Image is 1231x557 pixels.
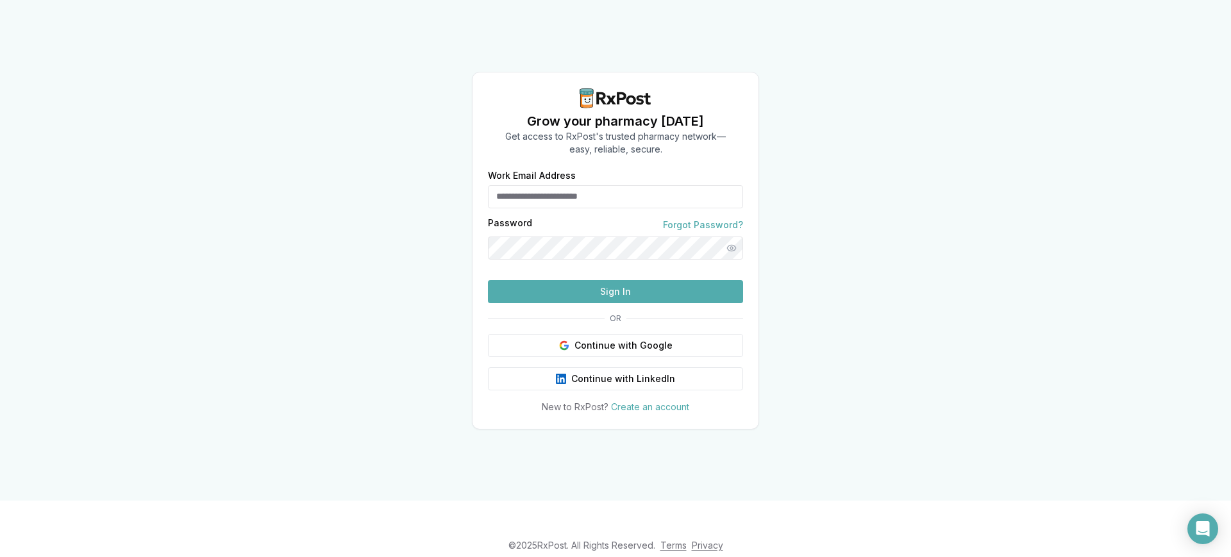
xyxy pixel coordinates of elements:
[556,374,566,384] img: LinkedIn
[605,313,626,324] span: OR
[488,334,743,357] button: Continue with Google
[663,219,743,231] a: Forgot Password?
[488,280,743,303] button: Sign In
[1187,513,1218,544] div: Open Intercom Messenger
[611,401,689,412] a: Create an account
[559,340,569,351] img: Google
[720,237,743,260] button: Show password
[505,112,726,130] h1: Grow your pharmacy [DATE]
[488,219,532,231] label: Password
[542,401,608,412] span: New to RxPost?
[692,540,723,551] a: Privacy
[488,367,743,390] button: Continue with LinkedIn
[660,540,687,551] a: Terms
[574,88,657,108] img: RxPost Logo
[505,130,726,156] p: Get access to RxPost's trusted pharmacy network— easy, reliable, secure.
[488,171,743,180] label: Work Email Address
